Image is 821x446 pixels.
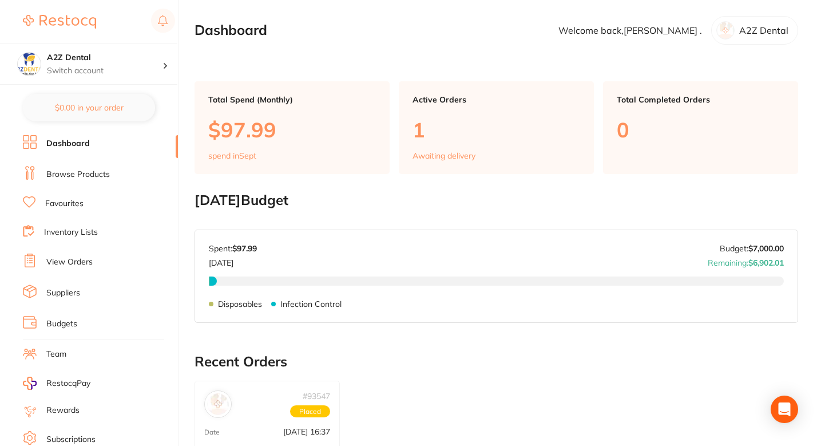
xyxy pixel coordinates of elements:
p: Remaining: [708,254,784,267]
p: Budget: [720,244,784,253]
p: Switch account [47,65,162,77]
p: Welcome back, [PERSON_NAME] . [558,25,702,35]
a: Inventory Lists [44,227,98,238]
a: Browse Products [46,169,110,180]
a: Active Orders1Awaiting delivery [399,81,594,174]
img: Adam Dental [207,393,229,415]
img: Restocq Logo [23,15,96,29]
span: Placed [290,405,330,418]
p: Disposables [218,299,262,309]
a: Total Spend (Monthly)$97.99spend inSept [195,81,390,174]
img: RestocqPay [23,377,37,390]
div: Open Intercom Messenger [771,396,798,423]
p: [DATE] [209,254,257,267]
p: Awaiting delivery [413,151,475,160]
a: Dashboard [46,138,90,149]
p: Total Spend (Monthly) [208,95,376,104]
p: 1 [413,118,580,141]
p: Total Completed Orders [617,95,784,104]
p: Date [204,428,220,436]
a: Team [46,349,66,360]
a: Restocq Logo [23,9,96,35]
span: RestocqPay [46,378,90,389]
p: [DATE] 16:37 [283,427,330,436]
p: # 93547 [303,392,330,401]
p: 0 [617,118,784,141]
h2: [DATE] Budget [195,192,798,208]
button: $0.00 in your order [23,94,155,121]
a: View Orders [46,256,93,268]
strong: $97.99 [232,243,257,254]
p: $97.99 [208,118,376,141]
p: Infection Control [280,299,342,309]
a: Rewards [46,405,80,416]
a: Favourites [45,198,84,210]
p: Spent: [209,244,257,253]
strong: $6,902.01 [748,258,784,268]
p: Active Orders [413,95,580,104]
h2: Recent Orders [195,354,798,370]
h4: A2Z Dental [47,52,162,64]
h2: Dashboard [195,22,267,38]
a: Subscriptions [46,434,96,445]
a: Budgets [46,318,77,330]
a: Suppliers [46,287,80,299]
p: spend in Sept [208,151,256,160]
img: A2Z Dental [18,53,41,76]
p: A2Z Dental [739,25,788,35]
strong: $7,000.00 [748,243,784,254]
a: RestocqPay [23,377,90,390]
a: Total Completed Orders0 [603,81,798,174]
